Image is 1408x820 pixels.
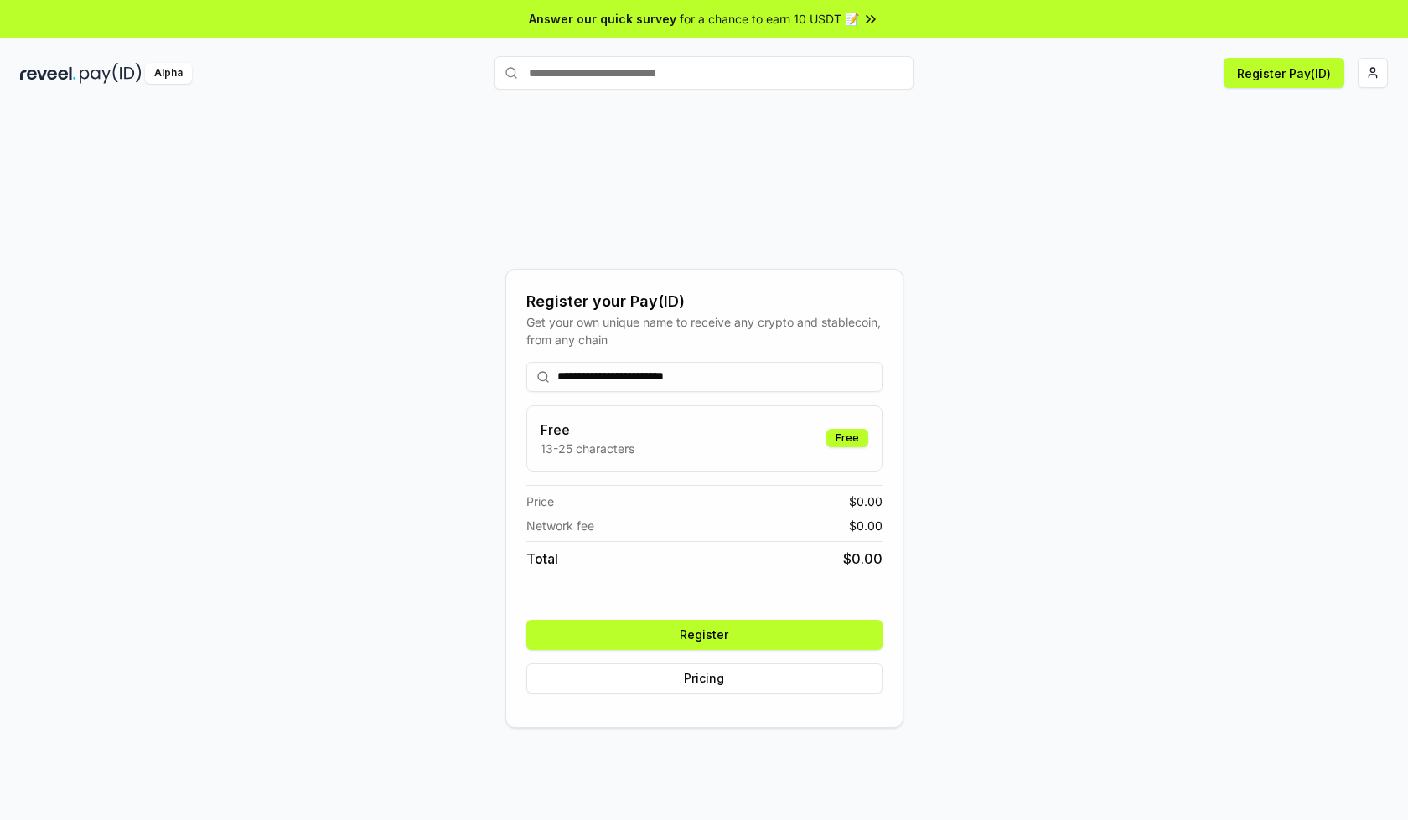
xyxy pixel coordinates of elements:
span: $ 0.00 [849,517,883,534]
span: Total [526,549,558,569]
h3: Free [541,420,634,440]
span: Answer our quick survey [529,10,676,28]
button: Register Pay(ID) [1224,58,1344,88]
span: Network fee [526,517,594,534]
button: Register [526,620,883,650]
span: for a chance to earn 10 USDT 📝 [680,10,859,28]
span: $ 0.00 [849,493,883,510]
div: Get your own unique name to receive any crypto and stablecoin, from any chain [526,313,883,348]
p: 13-25 characters [541,440,634,457]
img: pay_id [80,63,142,84]
button: Pricing [526,663,883,694]
div: Alpha [145,63,192,84]
span: Price [526,493,554,510]
span: $ 0.00 [843,549,883,569]
div: Register your Pay(ID) [526,290,883,313]
div: Free [826,429,868,447]
img: reveel_dark [20,63,76,84]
